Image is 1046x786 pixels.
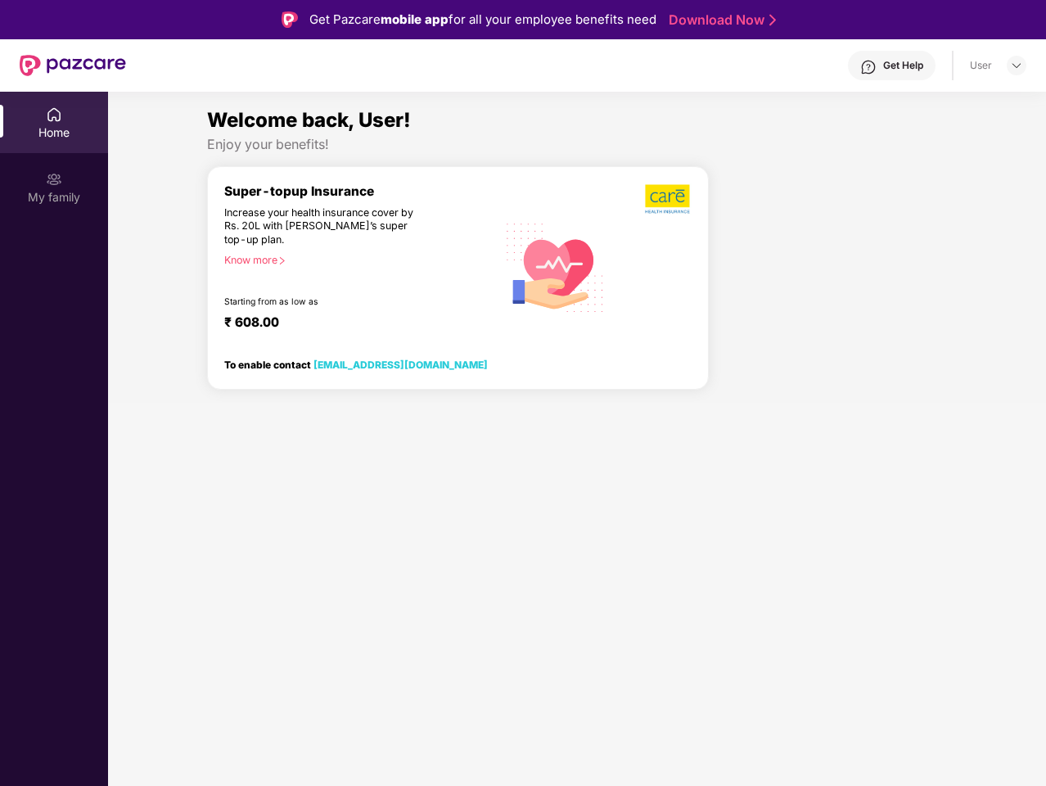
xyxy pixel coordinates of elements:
[277,256,286,265] span: right
[207,136,947,153] div: Enjoy your benefits!
[207,108,411,132] span: Welcome back, User!
[1010,59,1023,72] img: svg+xml;base64,PHN2ZyBpZD0iRHJvcGRvd24tMzJ4MzIiIHhtbG5zPSJodHRwOi8vd3d3LnczLm9yZy8yMDAwL3N2ZyIgd2...
[282,11,298,28] img: Logo
[224,296,427,308] div: Starting from as low as
[970,59,992,72] div: User
[860,59,877,75] img: svg+xml;base64,PHN2ZyBpZD0iSGVscC0zMngzMiIgeG1sbnM9Imh0dHA6Ly93d3cudzMub3JnLzIwMDAvc3ZnIiB3aWR0aD...
[224,254,487,265] div: Know more
[381,11,449,27] strong: mobile app
[224,206,426,247] div: Increase your health insurance cover by Rs. 20L with [PERSON_NAME]’s super top-up plan.
[224,314,480,334] div: ₹ 608.00
[46,106,62,123] img: svg+xml;base64,PHN2ZyBpZD0iSG9tZSIgeG1sbnM9Imh0dHA6Ly93d3cudzMub3JnLzIwMDAvc3ZnIiB3aWR0aD0iMjAiIG...
[20,55,126,76] img: New Pazcare Logo
[497,207,614,326] img: svg+xml;base64,PHN2ZyB4bWxucz0iaHR0cDovL3d3dy53My5vcmcvMjAwMC9zdmciIHhtbG5zOnhsaW5rPSJodHRwOi8vd3...
[883,59,923,72] div: Get Help
[224,183,497,199] div: Super-topup Insurance
[669,11,771,29] a: Download Now
[224,359,488,370] div: To enable contact
[309,10,656,29] div: Get Pazcare for all your employee benefits need
[46,171,62,187] img: svg+xml;base64,PHN2ZyB3aWR0aD0iMjAiIGhlaWdodD0iMjAiIHZpZXdCb3g9IjAgMCAyMCAyMCIgZmlsbD0ibm9uZSIgeG...
[769,11,776,29] img: Stroke
[313,359,488,371] a: [EMAIL_ADDRESS][DOMAIN_NAME]
[645,183,692,215] img: b5dec4f62d2307b9de63beb79f102df3.png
